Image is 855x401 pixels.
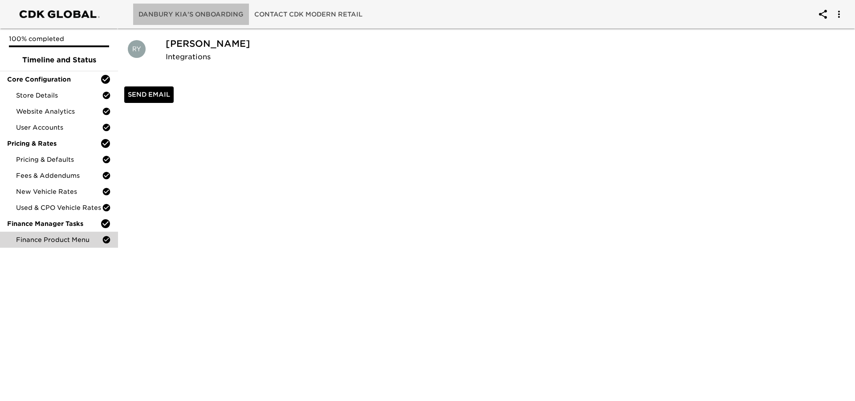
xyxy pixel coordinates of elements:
[9,34,109,43] p: 100% completed
[812,4,834,25] button: account of current user
[7,219,100,228] span: Finance Manager Tasks
[16,155,102,164] span: Pricing & Defaults
[16,203,102,212] span: Used & CPO Vehicle Rates
[124,86,174,103] a: Send Email
[16,107,102,116] span: Website Analytics
[16,171,102,180] span: Fees & Addendums
[128,40,146,58] img: Ryan Dale
[16,91,102,100] span: Store Details
[16,235,102,244] span: Finance Product Menu
[7,55,111,65] span: Timeline and Status
[16,123,102,132] span: User Accounts
[128,89,170,100] span: Send Email
[254,9,362,20] span: Contact CDK Modern Retail
[138,9,244,20] span: Danbury Kia's Onboarding
[166,37,355,51] h6: [PERSON_NAME]
[828,4,850,25] button: account of current user
[16,187,102,196] span: New Vehicle Rates
[7,75,100,84] span: Core Configuration
[7,139,100,148] span: Pricing & Rates
[166,51,355,63] h6: Integrations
